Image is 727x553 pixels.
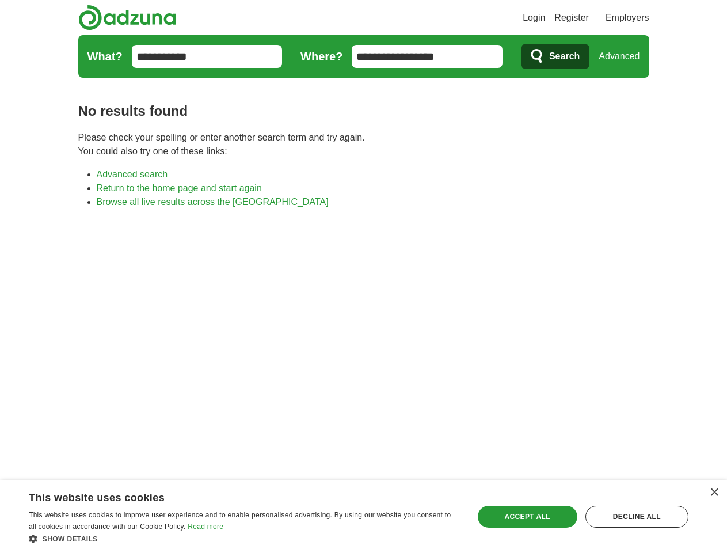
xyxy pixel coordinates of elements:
div: This website uses cookies [29,487,431,505]
label: What? [87,48,123,65]
a: Advanced search [97,169,168,179]
button: Search [521,44,589,69]
img: Adzuna logo [78,5,176,31]
a: Employers [606,11,649,25]
a: Advanced [599,45,640,68]
a: Return to the home page and start again [97,183,262,193]
div: Close [710,488,718,497]
a: Browse all live results across the [GEOGRAPHIC_DATA] [97,197,329,207]
div: Decline all [585,506,688,528]
label: Where? [300,48,342,65]
div: Accept all [478,506,577,528]
span: Show details [43,535,98,543]
a: Register [554,11,589,25]
span: This website uses cookies to improve user experience and to enable personalised advertising. By u... [29,511,451,531]
a: Login [523,11,545,25]
div: Show details [29,533,460,544]
span: Search [549,45,580,68]
p: Please check your spelling or enter another search term and try again. You could also try one of ... [78,131,649,158]
h1: No results found [78,101,649,122]
a: Read more, opens a new window [188,522,223,531]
